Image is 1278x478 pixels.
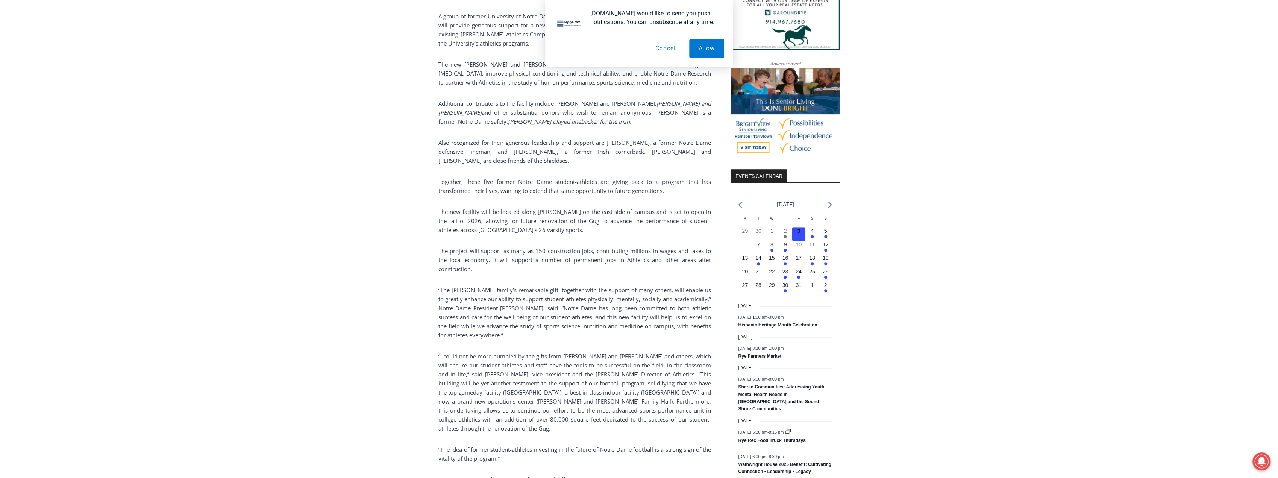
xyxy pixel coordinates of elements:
time: 14 [755,255,761,261]
button: 1 [805,281,819,295]
span: “The [PERSON_NAME] family’s remarkable gift, together with the support of many others, will enabl... [438,286,711,339]
a: Brightview Senior Living [731,68,840,159]
time: 5 [824,228,827,234]
span: F [797,216,800,220]
time: 30 [755,228,761,234]
div: Thursday [779,215,792,227]
em: Has events [784,235,787,238]
time: - [738,346,784,350]
span: Together, these five former Notre Dame student-athletes are giving back to a program that has tra... [438,178,711,194]
time: 7 [757,241,760,247]
button: 2 Has events [819,281,832,295]
a: Rye Farmers Market [738,354,781,360]
em: Has events [770,249,773,252]
time: [DATE] [738,302,752,310]
button: 11 [805,241,819,254]
em: Has events [757,262,760,265]
em: Has events [784,289,787,292]
span: [PERSON_NAME] and [PERSON_NAME] [438,100,711,116]
time: 11 [809,241,815,247]
time: 27 [742,282,748,288]
time: 12 [823,241,829,247]
time: 24 [796,269,802,275]
em: Has events [811,262,814,265]
span: 8:15 pm [769,430,784,434]
div: Wednesday [765,215,779,227]
time: 1 [770,228,773,234]
a: Shared Communities: Addressing Youth Mental Health Needs in [GEOGRAPHIC_DATA] and the Sound Shore... [738,384,824,412]
button: 31 [792,281,805,295]
button: 1 [765,227,779,241]
span: T [784,216,786,220]
em: Has events [824,262,827,265]
time: - [738,454,784,458]
span: [DATE] 6:00 pm [738,454,767,458]
button: 2 Has events [779,227,792,241]
time: [DATE] [738,417,752,425]
time: 2 [824,282,827,288]
img: notification icon [554,9,584,39]
time: 20 [742,269,748,275]
em: Has events [824,249,827,252]
a: Next month [828,201,832,208]
em: Has events [824,235,827,238]
h2: Events Calendar [731,169,787,182]
button: 3 [792,227,805,241]
a: Intern @ [DOMAIN_NAME] [181,73,364,94]
time: 18 [809,255,815,261]
div: Friday [792,215,805,227]
button: 29 [738,227,752,241]
a: Wainwright House 2025 Benefit: Cultivating Connection • Leadership • Legacy [738,462,831,475]
div: Monday [738,215,752,227]
button: 6 [738,241,752,254]
button: 25 [805,268,819,281]
time: 15 [769,255,775,261]
span: 8:30 pm [769,454,784,458]
span: 8:00 pm [769,377,784,381]
button: Allow [689,39,724,58]
button: 4 Has events [805,227,819,241]
button: 21 [752,268,765,281]
button: 26 Has events [819,268,832,281]
a: Previous month [738,201,742,208]
em: Has events [824,289,827,292]
time: 1 [811,282,814,288]
button: 30 [752,227,765,241]
span: 1:00 pm [769,346,784,350]
em: Has events [811,235,814,238]
li: [DATE] [776,199,794,209]
button: 20 [738,268,752,281]
time: 4 [811,228,814,234]
span: Additional contributors to the facility include [PERSON_NAME] and [PERSON_NAME], [438,100,656,107]
span: [DATE] 8:30 am [738,346,767,350]
span: S [811,216,813,220]
span: T [757,216,760,220]
button: 29 [765,281,779,295]
button: 22 [765,268,779,281]
em: Has events [784,249,787,252]
time: [DATE] [738,364,752,372]
button: 18 Has events [805,254,819,268]
button: 16 Has events [779,254,792,268]
span: “The idea of former student-athletes investing in the future of Notre Dame football is a strong s... [438,446,711,462]
time: - [738,430,785,434]
span: M [743,216,746,220]
em: Has events [784,276,787,279]
time: 9 [784,241,787,247]
time: 17 [796,255,802,261]
time: 8 [770,241,773,247]
button: 23 Has events [779,268,792,281]
span: W [770,216,773,220]
span: “I could not be more humbled by the gifts from [PERSON_NAME] and [PERSON_NAME] and others, which ... [438,352,711,432]
time: 21 [755,269,761,275]
time: 16 [782,255,788,261]
span: The new facility will be located along [PERSON_NAME] on the east side of campus and is set to ope... [438,208,711,234]
span: The new [PERSON_NAME] and [PERSON_NAME] Family Hall will [PERSON_NAME] team building and [MEDICAL... [438,61,711,86]
span: Intern @ [DOMAIN_NAME] [197,75,349,92]
button: 14 Has events [752,254,765,268]
div: Sunday [819,215,832,227]
button: 13 [738,254,752,268]
span: [DATE] 1:00 pm [738,315,767,319]
time: 19 [823,255,829,261]
button: 30 Has events [779,281,792,295]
